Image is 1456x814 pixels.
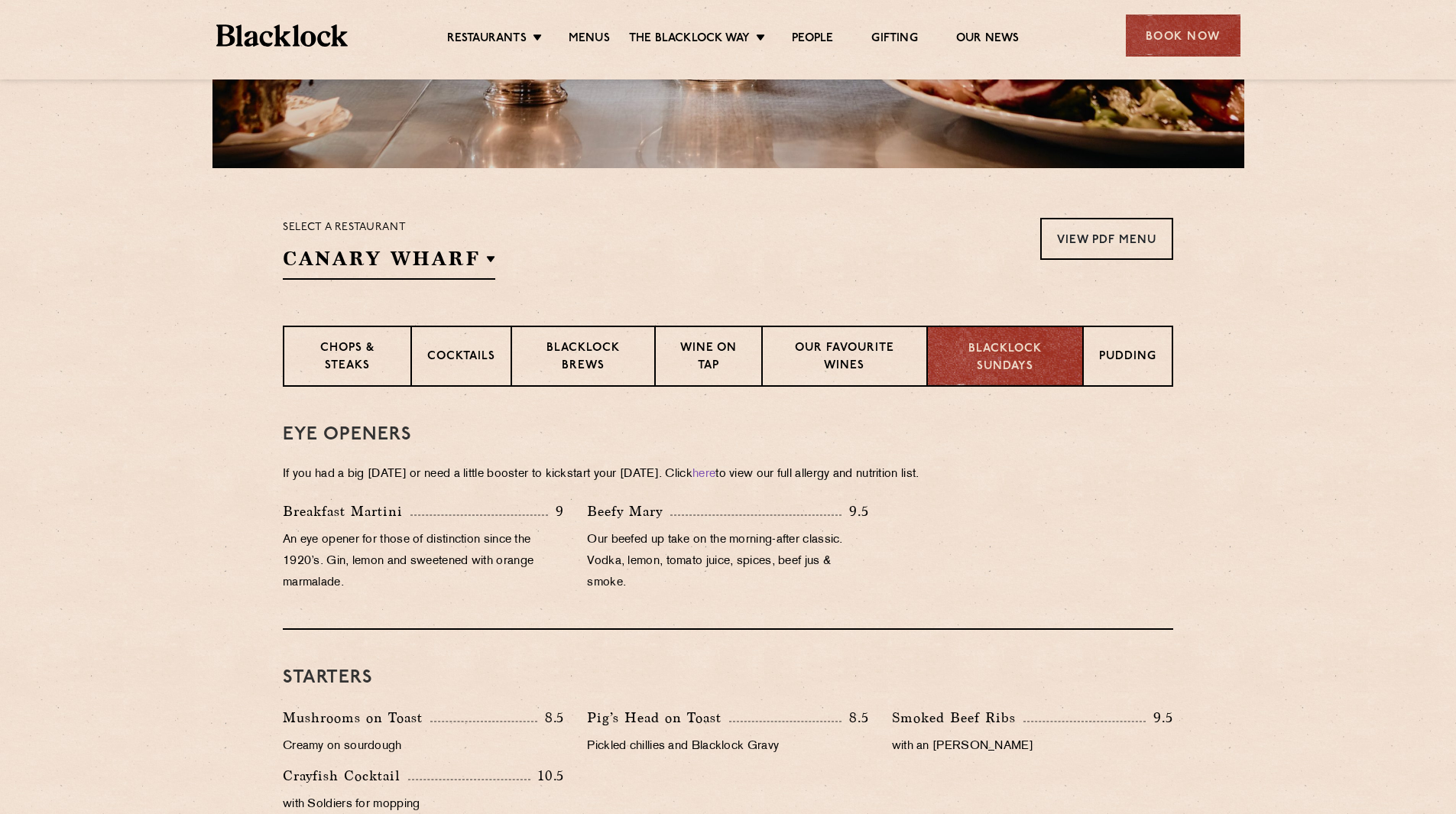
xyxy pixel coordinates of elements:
p: Chops & Steaks [300,340,395,376]
h2: Canary Wharf [283,245,495,280]
div: Book Now [1126,15,1240,57]
a: Menus [569,31,610,48]
p: Cocktails [427,349,495,368]
p: Smoked Beef Ribs [892,707,1023,728]
p: Blacklock Brews [527,340,639,376]
a: Restaurants [447,31,527,48]
p: Breakfast Martini [283,501,410,522]
p: Our beefed up take on the morning-after classic. Vodka, lemon, tomato juice, spices, beef jus & s... [587,530,868,594]
p: Pig’s Head on Toast [587,707,729,728]
p: Beefy Mary [587,501,670,522]
p: with an [PERSON_NAME] [892,736,1173,757]
a: Gifting [871,31,917,48]
p: Pickled chillies and Blacklock Gravy [587,736,868,757]
p: 10.5 [530,766,564,786]
a: here [692,469,715,480]
a: People [792,31,833,48]
a: The Blacklock Way [629,31,750,48]
p: 9.5 [841,501,869,521]
a: Our News [956,31,1020,48]
p: Creamy on sourdough [283,736,564,757]
p: An eye opener for those of distinction since the 1920’s. Gin, lemon and sweetened with orange mar... [283,530,564,594]
p: 8.5 [537,708,565,728]
p: Crayfish Cocktail [283,765,408,786]
p: 9.5 [1146,708,1173,728]
h3: Eye openers [283,425,1173,445]
p: Our favourite wines [778,340,910,376]
p: 8.5 [841,708,869,728]
h3: Starters [283,668,1173,688]
p: If you had a big [DATE] or need a little booster to kickstart your [DATE]. Click to view our full... [283,464,1173,485]
p: Wine on Tap [671,340,746,376]
p: Mushrooms on Toast [283,707,430,728]
a: View PDF Menu [1040,218,1173,260]
p: Select a restaurant [283,218,495,238]
p: Pudding [1099,349,1156,368]
img: BL_Textured_Logo-footer-cropped.svg [216,24,349,47]
p: 9 [548,501,564,521]
p: Blacklock Sundays [943,341,1067,375]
